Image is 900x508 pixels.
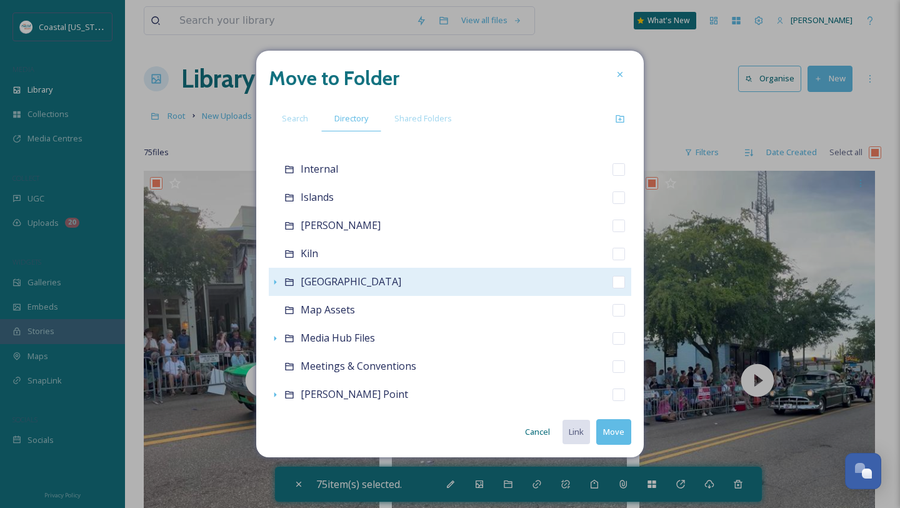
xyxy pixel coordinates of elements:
span: Map Assets [301,303,355,317]
span: Directory [334,113,368,124]
span: [GEOGRAPHIC_DATA] [301,275,401,288]
span: Internal [301,162,338,176]
span: [PERSON_NAME] Point [301,387,408,401]
button: Move [596,419,631,445]
button: Link [562,420,590,444]
span: Kiln [301,246,318,260]
span: Media Hub Files [301,331,375,345]
span: Islands [301,190,334,204]
span: [PERSON_NAME] [301,218,381,232]
button: Open Chat [845,453,881,489]
h2: Move to Folder [269,63,399,93]
span: Shared Folders [394,113,452,124]
span: Search [282,113,308,124]
span: Meetings & Conventions [301,359,416,373]
button: Cancel [519,420,556,444]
